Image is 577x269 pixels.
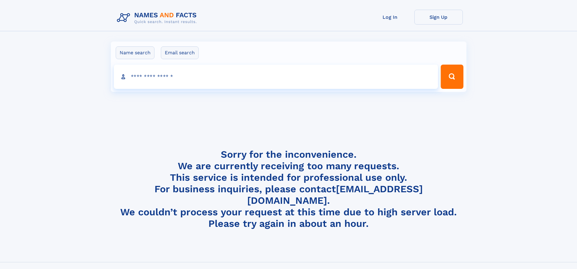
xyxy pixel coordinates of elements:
[366,10,414,25] a: Log In
[114,10,202,26] img: Logo Names and Facts
[441,65,463,89] button: Search Button
[116,46,154,59] label: Name search
[114,149,463,230] h4: Sorry for the inconvenience. We are currently receiving too many requests. This service is intend...
[247,183,423,206] a: [EMAIL_ADDRESS][DOMAIN_NAME]
[414,10,463,25] a: Sign Up
[114,65,438,89] input: search input
[161,46,199,59] label: Email search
